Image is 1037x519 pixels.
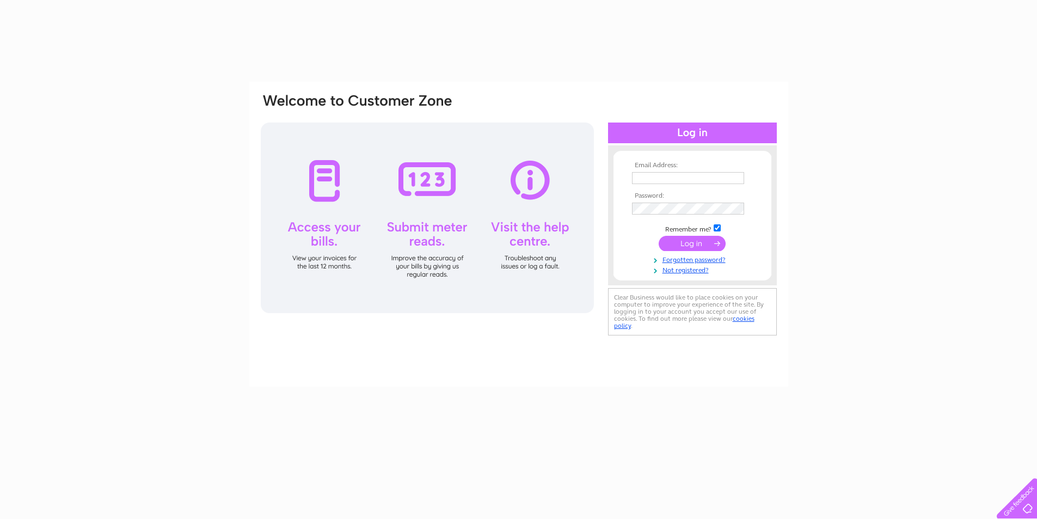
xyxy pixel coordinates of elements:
[629,223,756,234] td: Remember me?
[629,162,756,169] th: Email Address:
[608,288,777,335] div: Clear Business would like to place cookies on your computer to improve your experience of the sit...
[614,315,754,329] a: cookies policy
[659,236,726,251] input: Submit
[632,264,756,274] a: Not registered?
[632,254,756,264] a: Forgotten password?
[629,192,756,200] th: Password:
